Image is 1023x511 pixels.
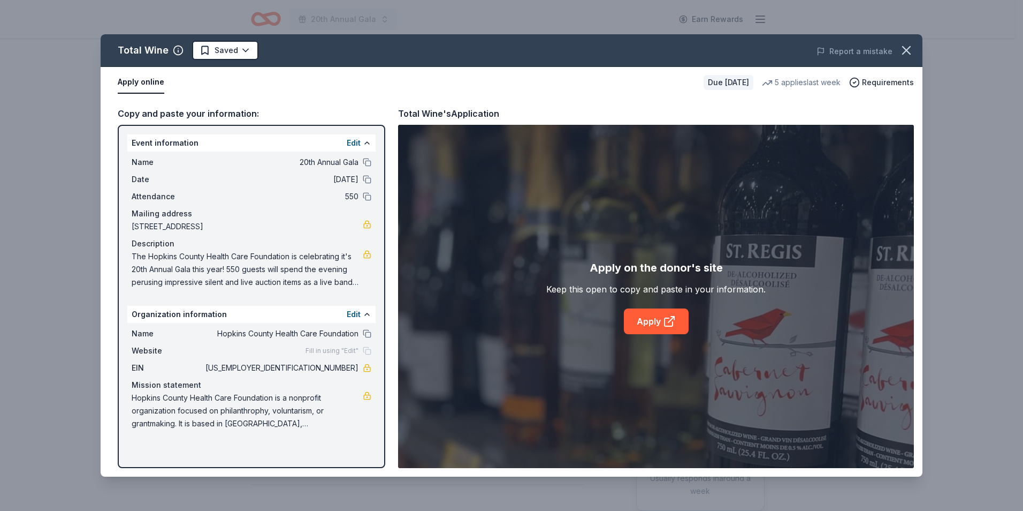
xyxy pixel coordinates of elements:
span: EIN [132,362,203,374]
div: Copy and paste your information: [118,107,385,121]
div: Keep this open to copy and paste in your information. [546,283,766,296]
a: Apply [624,309,689,334]
div: Total Wine [118,42,169,59]
span: Website [132,344,203,357]
span: Hopkins County Health Care Foundation [203,327,358,340]
div: Event information [127,134,376,152]
span: Name [132,156,203,169]
span: [STREET_ADDRESS] [132,220,363,233]
span: 550 [203,190,358,203]
div: Total Wine's Application [398,107,499,121]
span: Attendance [132,190,203,203]
span: Fill in using "Edit" [306,347,358,355]
div: Description [132,237,371,250]
span: 20th Annual Gala [203,156,358,169]
button: Saved [192,41,258,60]
span: Name [132,327,203,340]
div: 5 applies last week [762,76,841,89]
span: [DATE] [203,173,358,186]
span: Requirements [862,76,914,89]
div: Mission statement [132,379,371,392]
span: The Hopkins County Health Care Foundation is celebrating it's 20th Annual Gala this year! 550 gue... [132,250,363,289]
button: Report a mistake [816,45,892,58]
div: Organization information [127,306,376,323]
span: [US_EMPLOYER_IDENTIFICATION_NUMBER] [203,362,358,374]
button: Edit [347,308,361,321]
span: Saved [215,44,238,57]
span: Hopkins County Health Care Foundation is a nonprofit organization focused on philanthrophy, volun... [132,392,363,430]
button: Requirements [849,76,914,89]
div: Mailing address [132,207,371,220]
div: Apply on the donor's site [590,259,723,276]
span: Date [132,173,203,186]
button: Apply online [118,71,164,94]
div: Due [DATE] [704,75,753,90]
button: Edit [347,137,361,149]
